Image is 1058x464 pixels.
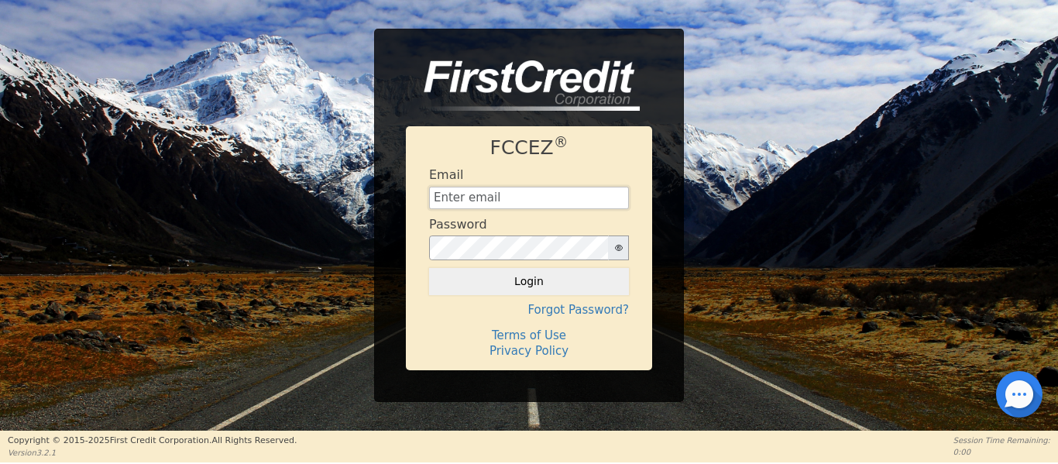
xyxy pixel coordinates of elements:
span: All Rights Reserved. [211,435,297,445]
input: password [429,235,609,260]
sup: ® [554,134,569,150]
img: logo-CMu_cnol.png [406,60,640,112]
h1: FCCEZ [429,136,629,160]
p: Session Time Remaining: [953,435,1050,446]
p: Copyright © 2015- 2025 First Credit Corporation. [8,435,297,448]
p: 0:00 [953,446,1050,458]
h4: Password [429,217,487,232]
h4: Forgot Password? [429,303,629,317]
h4: Terms of Use [429,328,629,342]
h4: Privacy Policy [429,344,629,358]
button: Login [429,268,629,294]
input: Enter email [429,187,629,210]
p: Version 3.2.1 [8,447,297,459]
h4: Email [429,167,463,182]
